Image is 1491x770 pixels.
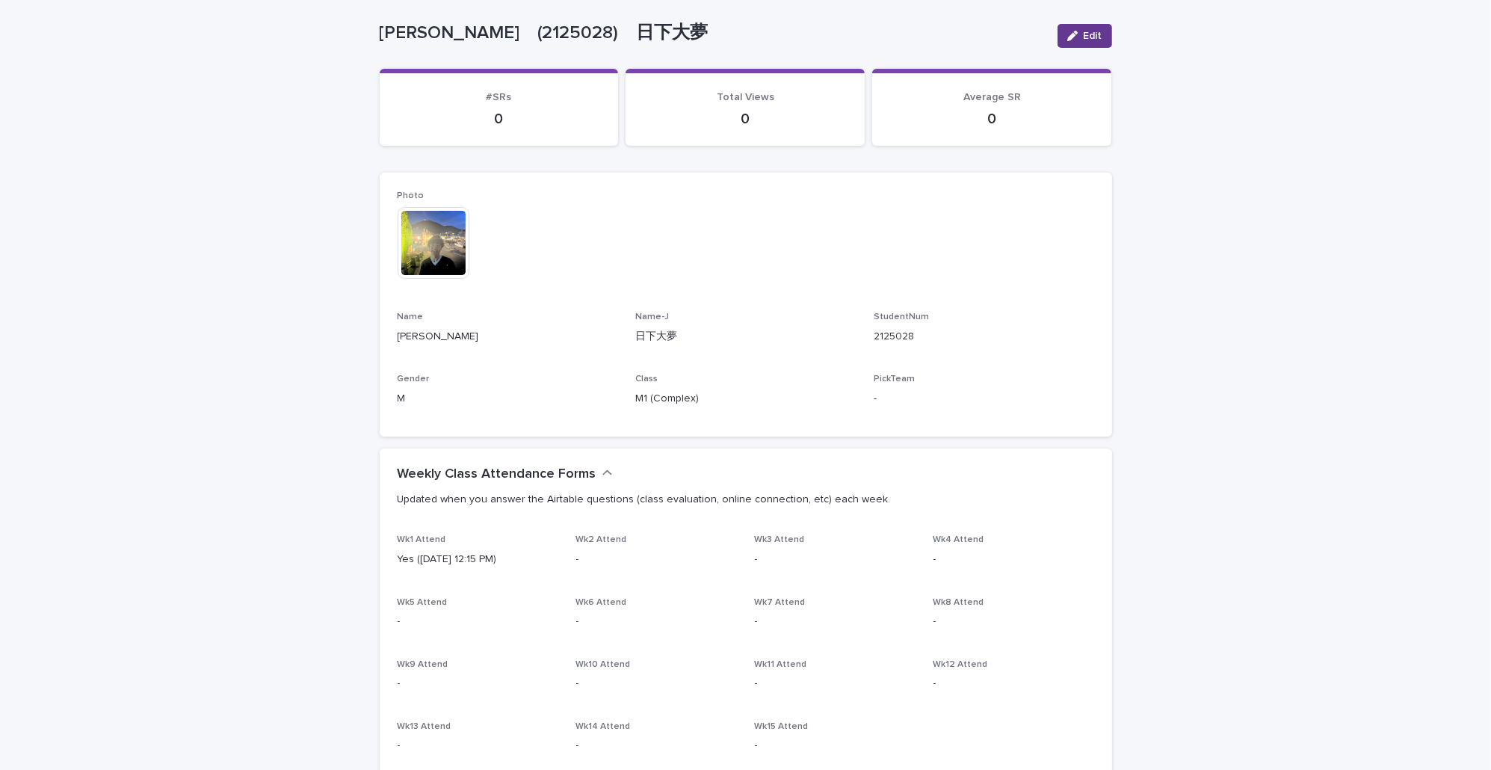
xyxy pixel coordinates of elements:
[398,391,618,407] p: M
[933,676,1094,692] p: -
[755,614,916,629] p: -
[576,738,737,754] p: -
[874,329,1094,345] p: 2125028
[890,110,1093,128] p: 0
[398,493,1088,506] p: Updated when you answer the Airtable questions (class evaluation, online connection, etc) each week.
[398,329,618,345] p: [PERSON_NAME]
[635,329,856,345] p: 日下大夢
[933,598,984,607] span: Wk8 Attend
[933,614,1094,629] p: -
[398,191,425,200] span: Photo
[1058,24,1112,48] button: Edit
[398,375,430,384] span: Gender
[643,110,847,128] p: 0
[755,598,806,607] span: Wk7 Attend
[755,722,809,731] span: Wk15 Attend
[398,676,558,692] p: -
[398,466,596,483] h2: Weekly Class Attendance Forms
[755,738,916,754] p: -
[398,722,451,731] span: Wk13 Attend
[755,552,916,567] p: -
[398,738,558,754] p: -
[576,552,737,567] p: -
[398,598,448,607] span: Wk5 Attend
[398,312,424,321] span: Name
[398,552,558,567] p: Yes ([DATE] 12:15 PM)
[398,110,601,128] p: 0
[576,614,737,629] p: -
[874,312,929,321] span: StudentNum
[576,676,737,692] p: -
[717,92,774,102] span: Total Views
[874,375,915,384] span: PickTeam
[635,375,658,384] span: Class
[576,598,627,607] span: Wk6 Attend
[963,92,1021,102] span: Average SR
[1084,31,1102,41] span: Edit
[755,535,805,544] span: Wk3 Attend
[398,535,446,544] span: Wk1 Attend
[576,660,631,669] span: Wk10 Attend
[874,391,1094,407] p: -
[576,722,631,731] span: Wk14 Attend
[933,552,1094,567] p: -
[398,466,613,483] button: Weekly Class Attendance Forms
[635,391,856,407] p: M1 (Complex)
[576,535,627,544] span: Wk2 Attend
[933,535,984,544] span: Wk4 Attend
[486,92,511,102] span: #SRs
[398,660,448,669] span: Wk9 Attend
[755,676,916,692] p: -
[398,614,558,629] p: -
[933,660,988,669] span: Wk12 Attend
[380,22,1046,44] p: [PERSON_NAME] (2125028) 日下大夢
[635,312,669,321] span: Name-J
[755,660,807,669] span: Wk11 Attend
